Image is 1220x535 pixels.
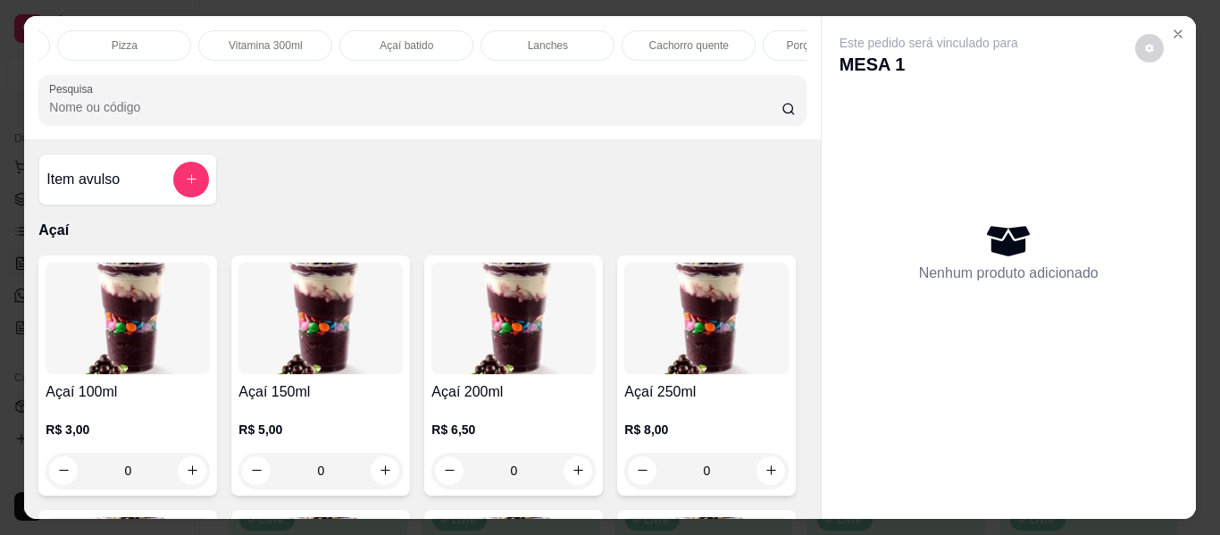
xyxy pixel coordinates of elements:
p: Pizza [112,38,138,53]
p: Lanches [528,38,568,53]
h4: Açaí 100ml [46,381,210,403]
p: R$ 3,00 [46,421,210,439]
p: Vitamina 300ml [229,38,303,53]
img: product-image [238,263,403,374]
img: product-image [624,263,789,374]
img: product-image [431,263,596,374]
button: Close [1164,20,1192,48]
label: Pesquisa [49,81,99,96]
input: Pesquisa [49,98,781,116]
p: Cachorro quente [649,38,729,53]
p: Este pedido será vinculado para [840,34,1018,52]
p: R$ 5,00 [238,421,403,439]
h4: Açaí 200ml [431,381,596,403]
p: Nenhum produto adicionado [919,263,1099,284]
h4: Item avulso [46,169,120,190]
button: add-separate-item [173,162,209,197]
p: Açaí batido [380,38,433,53]
p: R$ 8,00 [624,421,789,439]
h4: Açaí 150ml [238,381,403,403]
button: decrease-product-quantity [1135,34,1164,63]
p: Porções de batata [787,38,873,53]
p: Açaí [38,220,806,241]
p: MESA 1 [840,52,1018,77]
p: R$ 6,50 [431,421,596,439]
h4: Açaí 250ml [624,381,789,403]
img: product-image [46,263,210,374]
